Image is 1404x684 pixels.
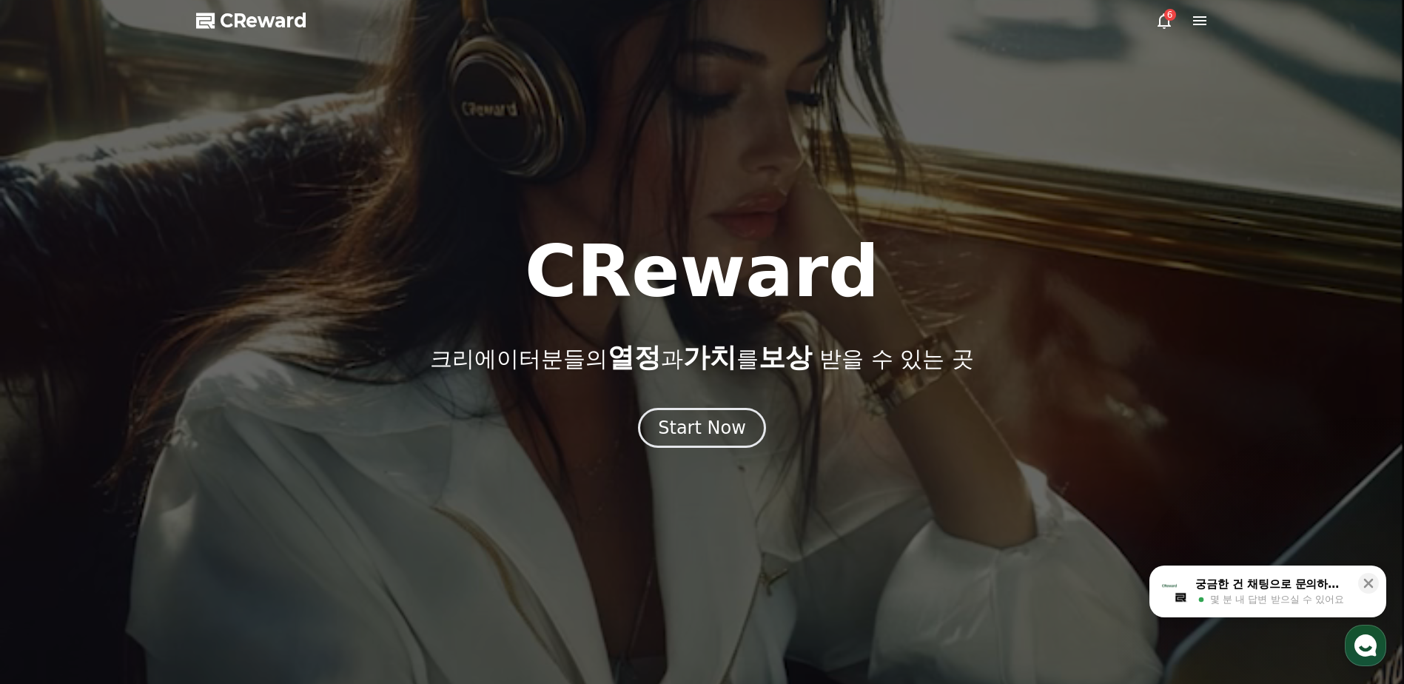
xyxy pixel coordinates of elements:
span: 보상 [759,342,812,372]
div: Start Now [658,416,746,440]
span: CReward [220,9,307,33]
span: 가치 [683,342,736,372]
button: Start Now [638,408,766,448]
a: 6 [1155,12,1173,30]
span: 열정 [608,342,661,372]
a: Start Now [638,423,766,437]
p: 크리에이터분들의 과 를 받을 수 있는 곳 [430,343,973,372]
div: 6 [1164,9,1176,21]
a: CReward [196,9,307,33]
h1: CReward [525,236,879,307]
